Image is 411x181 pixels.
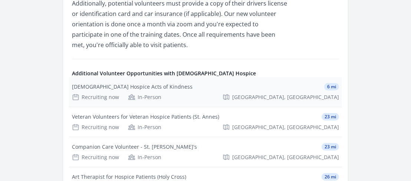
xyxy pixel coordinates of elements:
a: Companion Care Volunteer - St. [PERSON_NAME]'s 23 mi Recruiting now In-Person [GEOGRAPHIC_DATA], ... [69,137,342,167]
div: In-Person [128,93,161,101]
a: [DEMOGRAPHIC_DATA] Hospice Acts of Kindness 6 mi Recruiting now In-Person [GEOGRAPHIC_DATA], [GEO... [69,77,342,107]
div: In-Person [128,154,161,161]
span: 26 mi [322,173,339,181]
div: Companion Care Volunteer - St. [PERSON_NAME]'s [72,143,197,151]
span: 23 mi [322,113,339,121]
div: Recruiting now [72,124,119,131]
div: In-Person [128,124,161,131]
span: [GEOGRAPHIC_DATA], [GEOGRAPHIC_DATA] [232,124,339,131]
div: Recruiting now [72,93,119,101]
h4: Additional Volunteer Opportunities with [DEMOGRAPHIC_DATA] Hospice [72,70,339,77]
div: Veteran Volunteers for Veteran Hospice Patients (St. Annes) [72,113,219,121]
div: Art Therapist for Hospice Patients (Holy Cross) [72,173,186,181]
span: 23 mi [322,143,339,151]
div: [DEMOGRAPHIC_DATA] Hospice Acts of Kindness [72,83,193,90]
span: 6 mi [324,83,339,90]
a: Veteran Volunteers for Veteran Hospice Patients (St. Annes) 23 mi Recruiting now In-Person [GEOGR... [69,107,342,137]
span: [GEOGRAPHIC_DATA], [GEOGRAPHIC_DATA] [232,93,339,101]
div: Recruiting now [72,154,119,161]
span: [GEOGRAPHIC_DATA], [GEOGRAPHIC_DATA] [232,154,339,161]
